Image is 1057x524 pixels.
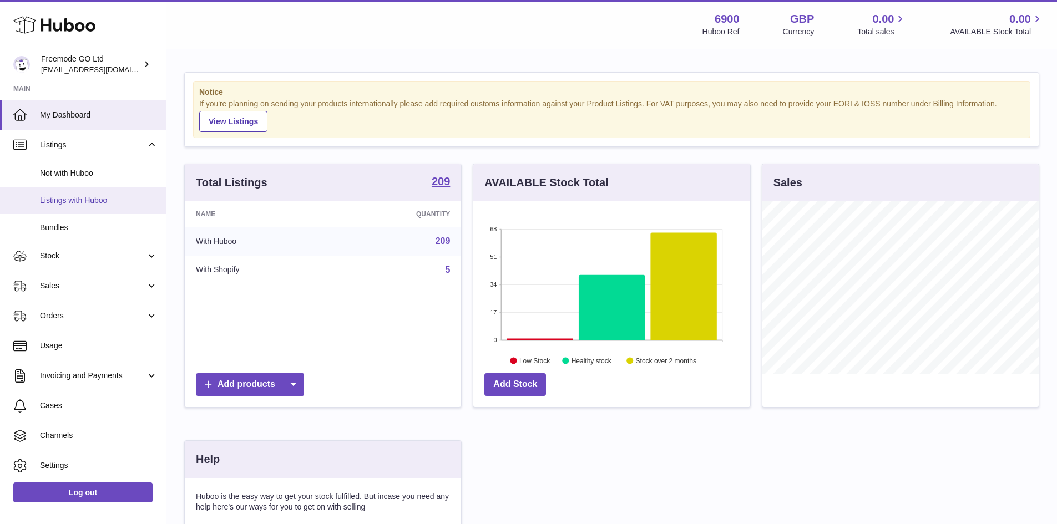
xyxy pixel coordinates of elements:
[494,337,497,343] text: 0
[857,27,907,37] span: Total sales
[950,12,1044,37] a: 0.00 AVAILABLE Stock Total
[572,357,612,364] text: Healthy stock
[40,370,146,381] span: Invoicing and Payments
[40,110,158,120] span: My Dashboard
[715,12,740,27] strong: 6900
[196,373,304,396] a: Add products
[490,253,497,260] text: 51
[950,27,1044,37] span: AVAILABLE Stock Total
[40,251,146,261] span: Stock
[436,236,451,246] a: 209
[199,87,1024,98] strong: Notice
[790,12,814,27] strong: GBP
[199,99,1024,132] div: If you're planning on sending your products internationally please add required customs informati...
[432,176,450,189] a: 209
[41,65,163,74] span: [EMAIL_ADDRESS][DOMAIN_NAME]
[519,357,550,364] text: Low Stock
[196,175,267,190] h3: Total Listings
[40,430,158,441] span: Channels
[484,175,608,190] h3: AVAILABLE Stock Total
[40,460,158,471] span: Settings
[490,281,497,288] text: 34
[40,281,146,291] span: Sales
[40,168,158,179] span: Not with Huboo
[857,12,907,37] a: 0.00 Total sales
[484,373,546,396] a: Add Stock
[490,226,497,232] text: 68
[783,27,815,37] div: Currency
[185,227,334,256] td: With Huboo
[40,340,158,351] span: Usage
[40,222,158,233] span: Bundles
[773,175,802,190] h3: Sales
[334,201,462,227] th: Quantity
[490,309,497,316] text: 17
[185,256,334,284] td: With Shopify
[445,265,450,274] a: 5
[196,452,220,467] h3: Help
[199,111,267,132] a: View Listings
[40,311,146,321] span: Orders
[1009,12,1031,27] span: 0.00
[40,400,158,411] span: Cases
[196,491,450,512] p: Huboo is the easy way to get your stock fulfilled. But incase you need any help here's our ways f...
[40,140,146,150] span: Listings
[13,56,30,73] img: internalAdmin-6900@internal.huboo.com
[40,195,158,206] span: Listings with Huboo
[702,27,740,37] div: Huboo Ref
[41,54,141,75] div: Freemode GO Ltd
[636,357,696,364] text: Stock over 2 months
[873,12,894,27] span: 0.00
[185,201,334,227] th: Name
[432,176,450,187] strong: 209
[13,482,153,502] a: Log out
